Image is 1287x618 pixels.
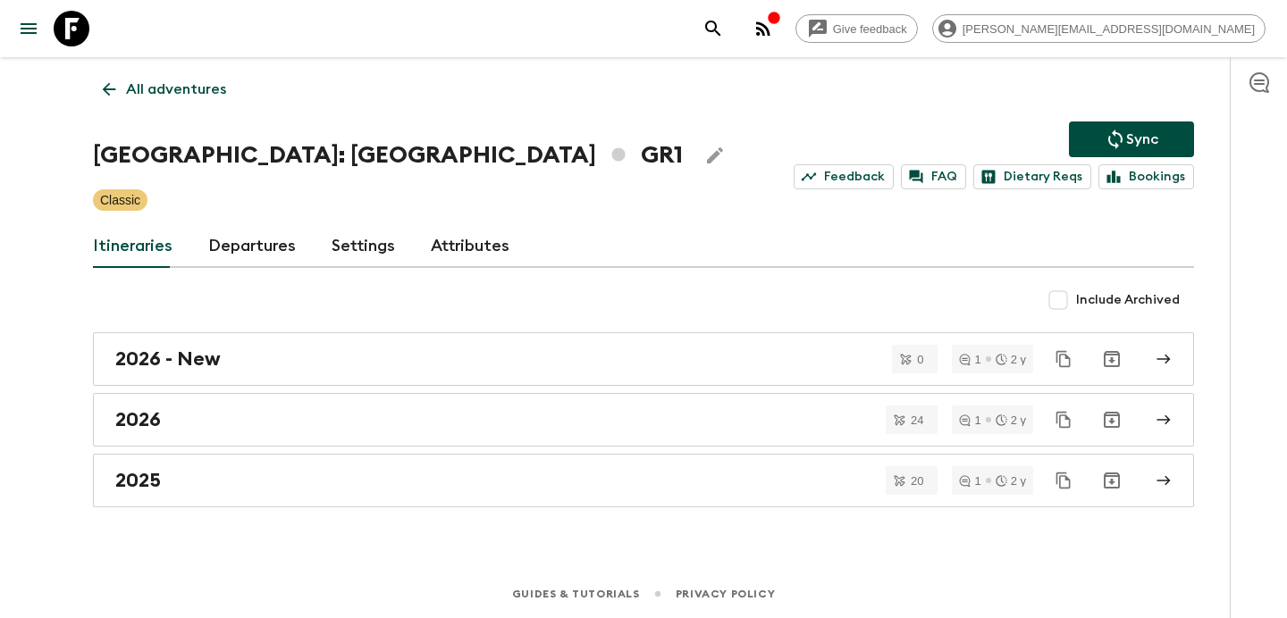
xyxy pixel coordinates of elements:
[959,354,980,365] div: 1
[431,225,509,268] a: Attributes
[1047,343,1080,375] button: Duplicate
[100,191,140,209] p: Classic
[115,408,161,431] h2: 2026
[126,79,226,100] p: All adventures
[1094,463,1130,498] button: Archive
[11,11,46,46] button: menu
[900,414,934,426] span: 24
[93,138,683,173] h1: [GEOGRAPHIC_DATA]: [GEOGRAPHIC_DATA] GR1
[959,475,980,487] div: 1
[932,14,1266,43] div: [PERSON_NAME][EMAIL_ADDRESS][DOMAIN_NAME]
[906,354,934,365] span: 0
[93,71,236,107] a: All adventures
[512,584,640,604] a: Guides & Tutorials
[208,225,296,268] a: Departures
[93,454,1194,507] a: 2025
[996,475,1026,487] div: 2 y
[697,138,733,173] button: Edit Adventure Title
[1069,121,1194,157] button: Sync adventure departures to the booking engine
[1126,129,1158,150] p: Sync
[115,469,161,492] h2: 2025
[93,225,172,268] a: Itineraries
[823,22,917,36] span: Give feedback
[1098,164,1194,189] a: Bookings
[115,347,221,371] h2: 2026 - New
[93,393,1194,447] a: 2026
[973,164,1091,189] a: Dietary Reqs
[794,164,894,189] a: Feedback
[996,354,1026,365] div: 2 y
[695,11,731,46] button: search adventures
[1094,402,1130,438] button: Archive
[676,584,775,604] a: Privacy Policy
[996,414,1026,426] div: 2 y
[953,22,1265,36] span: [PERSON_NAME][EMAIL_ADDRESS][DOMAIN_NAME]
[900,475,934,487] span: 20
[1076,291,1180,309] span: Include Archived
[1047,404,1080,436] button: Duplicate
[1047,464,1080,497] button: Duplicate
[93,332,1194,386] a: 2026 - New
[1094,341,1130,377] button: Archive
[332,225,395,268] a: Settings
[901,164,966,189] a: FAQ
[959,414,980,426] div: 1
[795,14,918,43] a: Give feedback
